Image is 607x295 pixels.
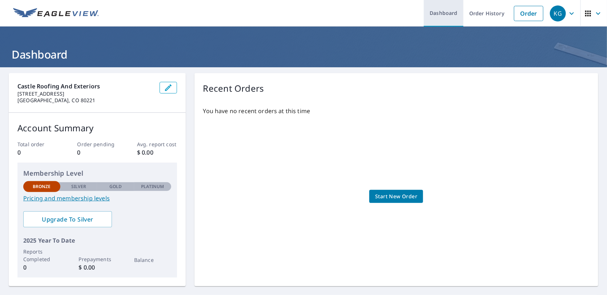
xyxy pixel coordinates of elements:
[77,148,117,157] p: 0
[23,211,112,227] a: Upgrade To Silver
[109,183,122,190] p: Gold
[17,82,154,91] p: Castle Roofing And Exteriors
[550,5,566,21] div: KG
[375,192,417,201] span: Start New Order
[77,140,117,148] p: Order pending
[134,256,171,264] p: Balance
[137,148,177,157] p: $ 0.00
[17,97,154,104] p: [GEOGRAPHIC_DATA], CO 80221
[23,168,171,178] p: Membership Level
[9,47,598,62] h1: Dashboard
[23,248,60,263] p: Reports Completed
[17,140,57,148] p: Total order
[137,140,177,148] p: Avg. report cost
[23,236,171,245] p: 2025 Year To Date
[514,6,543,21] a: Order
[13,8,99,19] img: EV Logo
[203,107,590,115] p: You have no recent orders at this time
[17,148,57,157] p: 0
[17,91,154,97] p: [STREET_ADDRESS]
[79,263,116,272] p: $ 0.00
[17,121,177,135] p: Account Summary
[29,215,106,223] span: Upgrade To Silver
[369,190,423,203] a: Start New Order
[33,183,51,190] p: Bronze
[79,255,116,263] p: Prepayments
[23,263,60,272] p: 0
[71,183,87,190] p: Silver
[203,82,264,95] p: Recent Orders
[141,183,164,190] p: Platinum
[23,194,171,203] a: Pricing and membership levels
